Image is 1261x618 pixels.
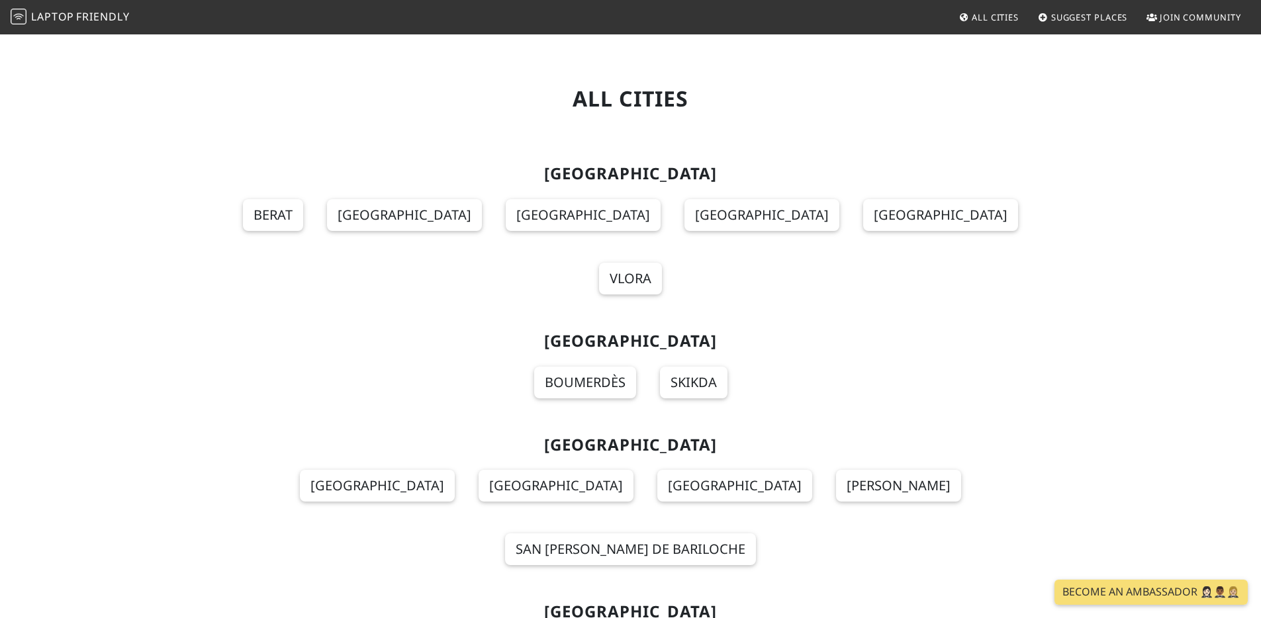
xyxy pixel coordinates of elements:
[953,5,1024,29] a: All Cities
[506,199,661,231] a: [GEOGRAPHIC_DATA]
[479,470,633,502] a: [GEOGRAPHIC_DATA]
[11,6,130,29] a: LaptopFriendly LaptopFriendly
[863,199,1018,231] a: [GEOGRAPHIC_DATA]
[202,331,1060,351] h2: [GEOGRAPHIC_DATA]
[327,199,482,231] a: [GEOGRAPHIC_DATA]
[243,199,303,231] a: Berat
[1141,5,1246,29] a: Join Community
[505,533,756,565] a: San [PERSON_NAME] de Bariloche
[684,199,839,231] a: [GEOGRAPHIC_DATA]
[660,367,727,398] a: Skikda
[76,9,129,24] span: Friendly
[534,367,636,398] a: Boumerdès
[836,470,961,502] a: [PERSON_NAME]
[202,86,1060,111] h1: All Cities
[1160,11,1241,23] span: Join Community
[1054,580,1248,605] a: Become an Ambassador 🤵🏻‍♀️🤵🏾‍♂️🤵🏼‍♀️
[31,9,74,24] span: Laptop
[657,470,812,502] a: [GEOGRAPHIC_DATA]
[1051,11,1128,23] span: Suggest Places
[1033,5,1133,29] a: Suggest Places
[300,470,455,502] a: [GEOGRAPHIC_DATA]
[11,9,26,24] img: LaptopFriendly
[202,435,1060,455] h2: [GEOGRAPHIC_DATA]
[972,11,1019,23] span: All Cities
[202,164,1060,183] h2: [GEOGRAPHIC_DATA]
[599,263,662,294] a: Vlora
